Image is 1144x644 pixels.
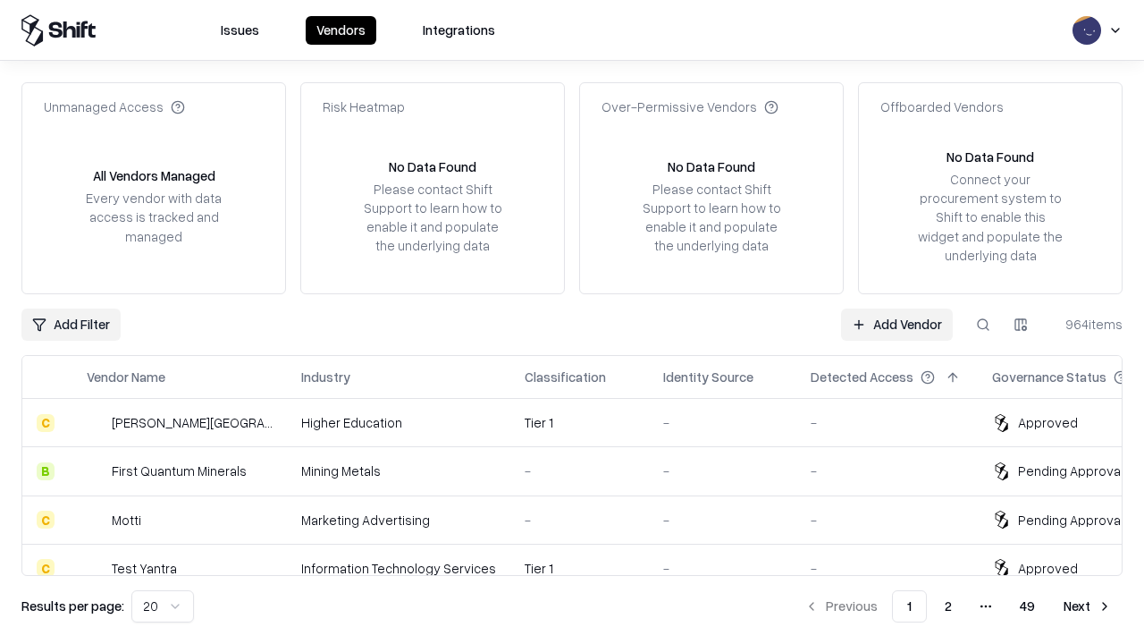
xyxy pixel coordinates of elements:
[811,559,963,578] div: -
[301,511,496,530] div: Marketing Advertising
[811,462,963,480] div: -
[637,180,786,256] div: Please contact Shift Support to learn how to enable it and populate the underlying data
[811,511,963,530] div: -
[358,180,507,256] div: Please contact Shift Support to learn how to enable it and populate the underlying data
[663,368,753,386] div: Identity Source
[412,16,506,45] button: Integrations
[525,413,635,432] div: Tier 1
[663,559,782,578] div: -
[811,413,963,432] div: -
[37,559,55,577] div: C
[1018,559,1078,578] div: Approved
[880,97,1004,116] div: Offboarded Vendors
[87,414,105,432] img: Reichman University
[80,189,228,245] div: Every vendor with data access is tracked and managed
[663,511,782,530] div: -
[1051,315,1123,334] div: 964 items
[992,368,1106,386] div: Governance Status
[112,413,273,432] div: [PERSON_NAME][GEOGRAPHIC_DATA]
[87,368,165,386] div: Vendor Name
[210,16,270,45] button: Issues
[1018,462,1123,480] div: Pending Approval
[525,368,606,386] div: Classification
[301,462,496,480] div: Mining Metals
[93,166,215,185] div: All Vendors Managed
[916,170,1064,265] div: Connect your procurement system to Shift to enable this widget and populate the underlying data
[841,309,953,341] a: Add Vendor
[811,368,913,386] div: Detected Access
[37,414,55,432] div: C
[601,97,778,116] div: Over-Permissive Vendors
[21,309,121,341] button: Add Filter
[525,511,635,530] div: -
[668,157,755,176] div: No Data Found
[930,590,966,623] button: 2
[87,462,105,480] img: First Quantum Minerals
[37,462,55,480] div: B
[525,462,635,480] div: -
[112,511,141,530] div: Motti
[1005,590,1049,623] button: 49
[112,462,247,480] div: First Quantum Minerals
[301,559,496,578] div: Information Technology Services
[301,413,496,432] div: Higher Education
[301,368,350,386] div: Industry
[389,157,476,176] div: No Data Found
[87,559,105,577] img: Test Yantra
[1018,413,1078,432] div: Approved
[323,97,405,116] div: Risk Heatmap
[946,148,1034,166] div: No Data Found
[525,559,635,578] div: Tier 1
[87,511,105,529] img: Motti
[663,413,782,432] div: -
[21,597,124,615] p: Results per page:
[306,16,376,45] button: Vendors
[892,590,927,623] button: 1
[794,590,1123,623] nav: pagination
[37,511,55,529] div: C
[112,559,177,578] div: Test Yantra
[1018,511,1123,530] div: Pending Approval
[663,462,782,480] div: -
[1053,590,1123,623] button: Next
[44,97,185,116] div: Unmanaged Access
